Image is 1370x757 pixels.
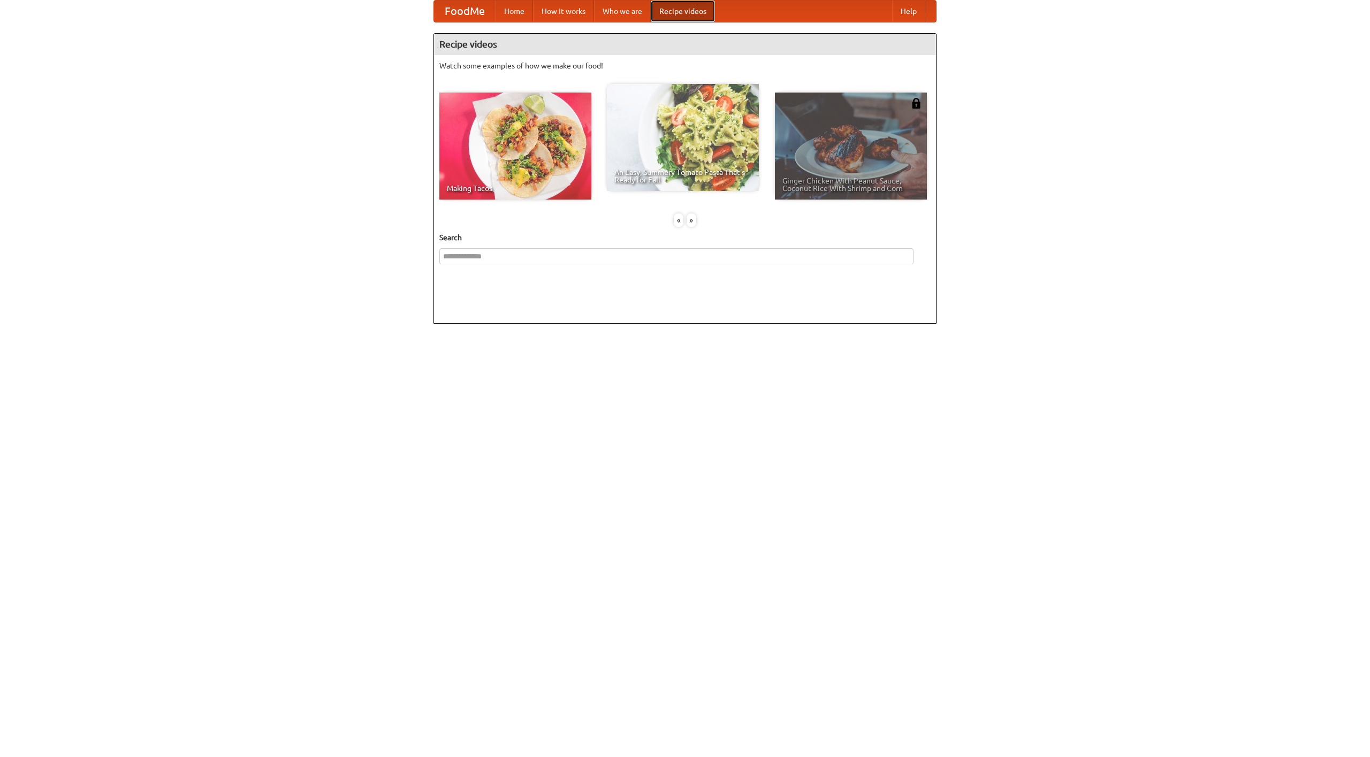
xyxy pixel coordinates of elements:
a: Recipe videos [651,1,715,22]
div: « [674,213,683,227]
a: An Easy, Summery Tomato Pasta That's Ready for Fall [607,84,759,191]
a: FoodMe [434,1,496,22]
p: Watch some examples of how we make our food! [439,60,931,71]
a: Who we are [594,1,651,22]
h4: Recipe videos [434,34,936,55]
a: How it works [533,1,594,22]
a: Help [892,1,925,22]
a: Making Tacos [439,93,591,200]
div: » [687,213,696,227]
h5: Search [439,232,931,243]
span: An Easy, Summery Tomato Pasta That's Ready for Fall [614,169,751,183]
a: Home [496,1,533,22]
span: Making Tacos [447,185,584,192]
img: 483408.png [911,98,922,109]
